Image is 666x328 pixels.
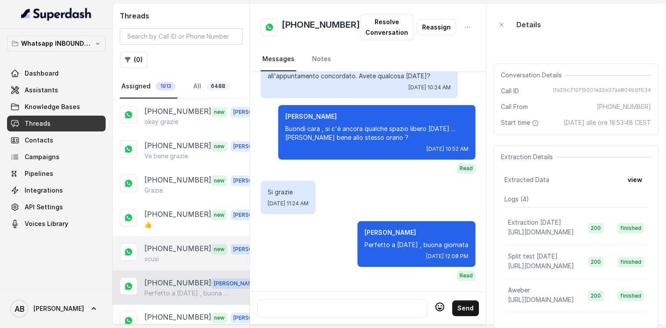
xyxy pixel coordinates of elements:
[211,210,227,220] span: new
[504,175,549,184] span: Extracted Data
[144,140,211,152] p: [PHONE_NUMBER]
[25,86,58,95] span: Assistants
[597,102,651,111] span: [PHONE_NUMBER]
[285,112,468,121] p: [PERSON_NAME]
[231,244,280,255] span: [PERSON_NAME]
[25,169,53,178] span: Pipelines
[211,107,227,117] span: new
[144,106,211,117] p: [PHONE_NUMBER]
[427,146,468,153] span: [DATE] 10:52 AM
[563,118,651,127] span: [DATE] alle ore 18:53:48 CEST
[7,149,106,165] a: Campaigns
[508,286,530,295] p: Aweber
[360,14,413,40] button: Resolve Conversation
[552,87,651,95] span: 1fa29c710f15001e22e37ae804b9f634
[33,304,84,313] span: [PERSON_NAME]
[231,313,280,323] span: [PERSON_NAME]
[501,71,565,80] span: Conversation Details
[206,82,230,91] span: 6488
[7,36,106,51] button: Whatsapp INBOUND Workspace
[231,141,280,152] span: [PERSON_NAME]
[7,116,106,131] a: Threads
[7,132,106,148] a: Contacts
[618,291,644,301] span: finished
[120,52,148,68] button: (0)
[7,182,106,198] a: Integrations
[261,47,475,71] nav: Tabs
[231,107,280,117] span: [PERSON_NAME]
[15,304,25,313] text: AB
[144,289,229,298] p: Perfetto a [DATE] , buona giornata
[588,257,603,267] span: 200
[501,102,528,111] span: Call From
[25,69,59,78] span: Dashboard
[231,210,280,220] span: [PERSON_NAME]
[501,153,556,161] span: Extraction Details
[144,186,163,195] p: Grazie
[508,218,561,227] p: Extraction [DATE]
[452,300,479,316] button: Send
[417,19,456,35] button: Reassign
[426,253,468,260] span: [DATE] 12:08 PM
[25,119,51,128] span: Threads
[7,66,106,81] a: Dashboard
[25,102,80,111] span: Knowledge Bases
[25,203,63,211] span: API Settings
[7,82,106,98] a: Assistants
[25,136,53,145] span: Contacts
[618,257,644,267] span: finished
[144,117,178,126] p: okay grazie
[7,216,106,232] a: Voices Library
[364,228,468,237] p: [PERSON_NAME]
[231,175,280,186] span: [PERSON_NAME]
[508,296,574,303] span: [URL][DOMAIN_NAME]
[120,75,177,98] a: Assigned1913
[457,163,475,174] span: Read
[144,152,188,160] p: Va bene grazie
[516,19,541,30] p: Details
[191,75,232,98] a: All6488
[144,255,159,263] p: scusi
[144,243,211,255] p: [PHONE_NUMBER]
[7,296,106,321] a: [PERSON_NAME]
[21,7,92,21] img: light.svg
[508,252,558,261] p: Split test [DATE]
[504,195,648,204] p: Logs ( 4 )
[144,220,152,229] p: 👍
[268,200,309,207] span: [DATE] 11:24 AM
[144,175,211,186] p: [PHONE_NUMBER]
[211,175,227,186] span: new
[25,153,59,161] span: Campaigns
[282,18,360,36] h2: [PHONE_NUMBER]
[7,166,106,182] a: Pipelines
[261,47,296,71] a: Messages
[285,124,468,142] p: Buondì cara , si c'è ancora qualche spazio libero [DATE] ... [PERSON_NAME] bene allo stesso orario ?
[588,291,603,301] span: 200
[144,312,211,323] p: [PHONE_NUMBER]
[457,270,475,281] span: Read
[7,199,106,215] a: API Settings
[211,313,227,323] span: new
[120,75,243,98] nav: Tabs
[211,141,227,152] span: new
[144,277,211,289] p: [PHONE_NUMBER]
[156,82,176,91] span: 1913
[25,186,63,195] span: Integrations
[268,188,309,197] p: Si grazie
[310,47,333,71] a: Notes
[408,84,451,91] span: [DATE] 10:24 AM
[21,38,92,49] p: Whatsapp INBOUND Workspace
[508,262,574,270] span: [URL][DOMAIN_NAME]
[211,278,261,289] span: [PERSON_NAME]
[618,223,644,233] span: finished
[588,223,603,233] span: 200
[501,87,519,95] span: Call ID
[364,241,468,249] p: Perfetto a [DATE] , buona giornata
[144,209,211,220] p: [PHONE_NUMBER]
[120,11,243,21] h2: Threads
[120,28,243,45] input: Search by Call ID or Phone Number
[7,99,106,115] a: Knowledge Bases
[211,244,227,255] span: new
[501,118,541,127] span: Start time
[622,172,648,188] button: view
